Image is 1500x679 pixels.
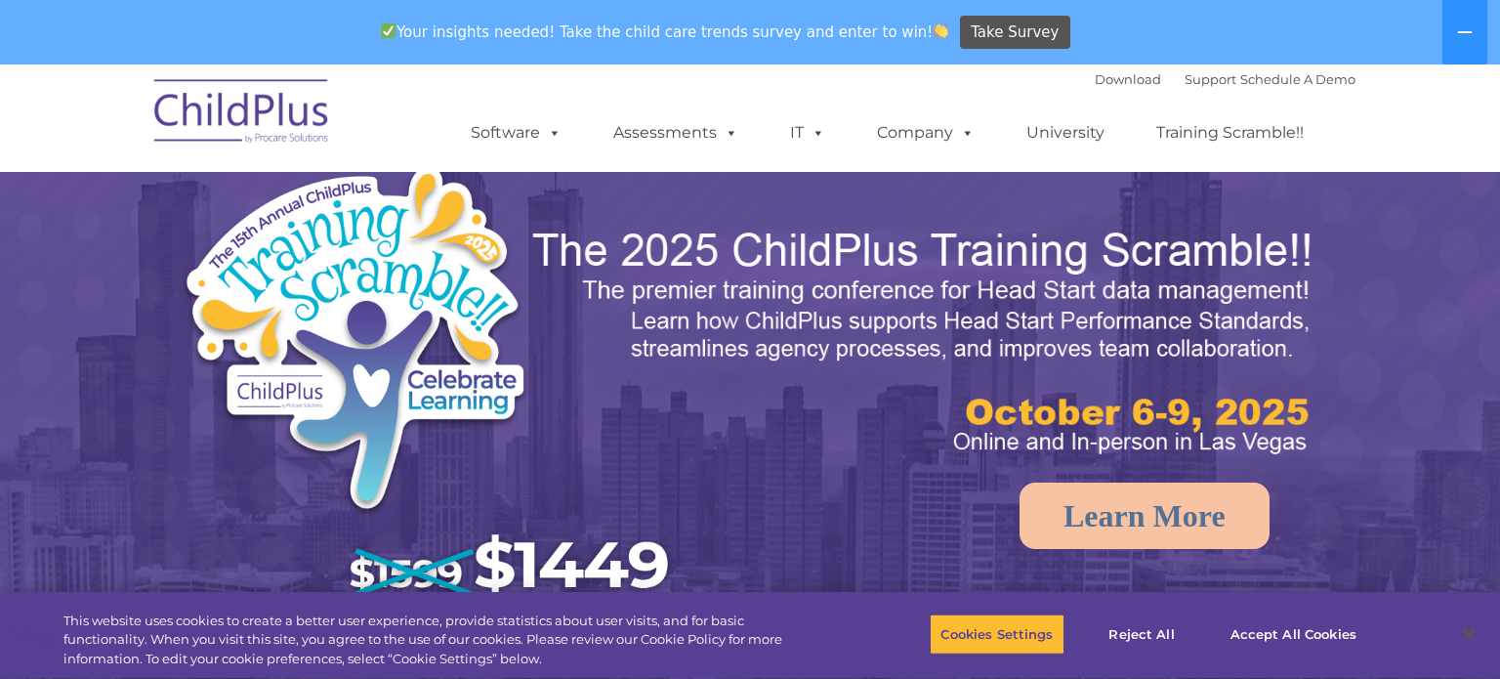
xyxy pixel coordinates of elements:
button: Close [1447,613,1490,656]
a: University [1007,113,1124,152]
a: Learn More [1020,483,1270,549]
a: IT [771,113,845,152]
a: Training Scramble!! [1137,113,1323,152]
span: Your insights needed! Take the child care trends survey and enter to win! [372,13,957,51]
img: 👏 [934,23,948,38]
a: Support [1185,71,1236,87]
a: Take Survey [960,16,1070,50]
img: ✅ [381,23,396,38]
img: ChildPlus by Procare Solutions [145,65,340,163]
a: Software [451,113,581,152]
div: This website uses cookies to create a better user experience, provide statistics about user visit... [63,612,825,669]
button: Reject All [1081,614,1203,655]
a: Assessments [594,113,758,152]
font: | [1095,71,1355,87]
a: Company [857,113,994,152]
button: Cookies Settings [930,614,1063,655]
button: Accept All Cookies [1220,614,1367,655]
span: Take Survey [971,16,1059,50]
a: Schedule A Demo [1240,71,1355,87]
a: Download [1095,71,1161,87]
